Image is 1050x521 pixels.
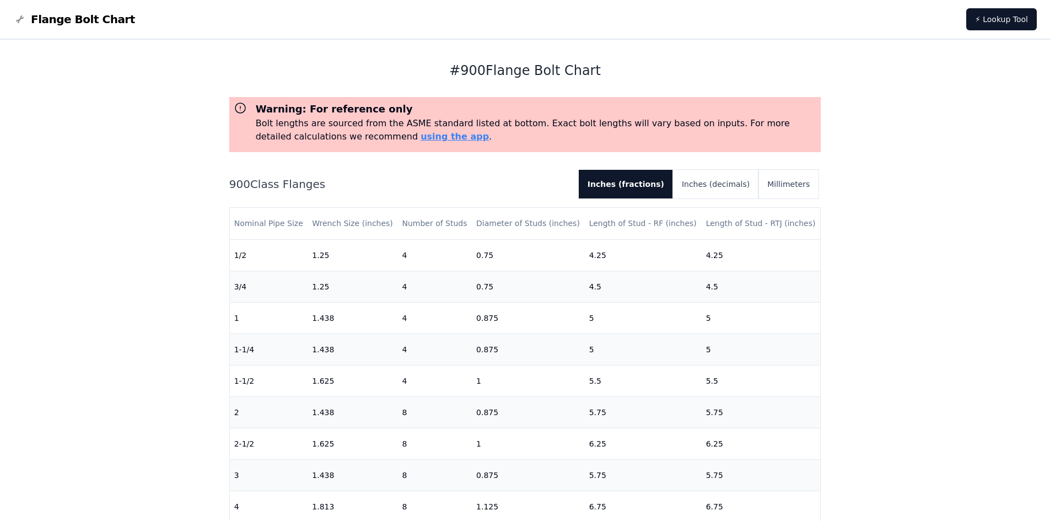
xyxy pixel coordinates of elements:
[472,428,585,459] td: 1
[230,396,308,428] td: 2
[585,334,702,365] td: 5
[702,459,821,491] td: 5.75
[421,131,489,142] a: using the app
[230,428,308,459] td: 2-1/2
[585,396,702,428] td: 5.75
[585,208,702,239] th: Length of Stud - RF (inches)
[13,12,135,27] a: Flange Bolt Chart LogoFlange Bolt Chart
[702,208,821,239] th: Length of Stud - RTJ (inches)
[308,208,397,239] th: Wrench Size (inches)
[230,239,308,271] td: 1/2
[702,396,821,428] td: 5.75
[758,170,819,198] button: Millimeters
[472,459,585,491] td: 0.875
[966,8,1037,30] a: ⚡ Lookup Tool
[308,302,397,334] td: 1.438
[308,428,397,459] td: 1.625
[230,334,308,365] td: 1-1/4
[585,302,702,334] td: 5
[256,101,817,117] h3: Warning: For reference only
[585,365,702,396] td: 5.5
[585,271,702,302] td: 4.5
[472,271,585,302] td: 0.75
[230,302,308,334] td: 1
[585,459,702,491] td: 5.75
[472,239,585,271] td: 0.75
[702,365,821,396] td: 5.5
[308,365,397,396] td: 1.625
[472,302,585,334] td: 0.875
[585,239,702,271] td: 4.25
[31,12,135,27] span: Flange Bolt Chart
[472,334,585,365] td: 0.875
[397,459,472,491] td: 8
[308,396,397,428] td: 1.438
[397,239,472,271] td: 4
[702,334,821,365] td: 5
[397,271,472,302] td: 4
[256,117,817,143] p: Bolt lengths are sourced from the ASME standard listed at bottom. Exact bolt lengths will vary ba...
[229,62,821,79] h1: # 900 Flange Bolt Chart
[472,208,585,239] th: Diameter of Studs (inches)
[229,176,570,192] h2: 900 Class Flanges
[308,459,397,491] td: 1.438
[397,365,472,396] td: 4
[397,208,472,239] th: Number of Studs
[702,302,821,334] td: 5
[397,334,472,365] td: 4
[230,208,308,239] th: Nominal Pipe Size
[397,428,472,459] td: 8
[230,271,308,302] td: 3/4
[579,170,673,198] button: Inches (fractions)
[397,302,472,334] td: 4
[585,428,702,459] td: 6.25
[702,428,821,459] td: 6.25
[308,334,397,365] td: 1.438
[673,170,758,198] button: Inches (decimals)
[702,271,821,302] td: 4.5
[230,459,308,491] td: 3
[702,239,821,271] td: 4.25
[230,365,308,396] td: 1-1/2
[308,239,397,271] td: 1.25
[13,13,26,26] img: Flange Bolt Chart Logo
[472,365,585,396] td: 1
[308,271,397,302] td: 1.25
[472,396,585,428] td: 0.875
[397,396,472,428] td: 8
